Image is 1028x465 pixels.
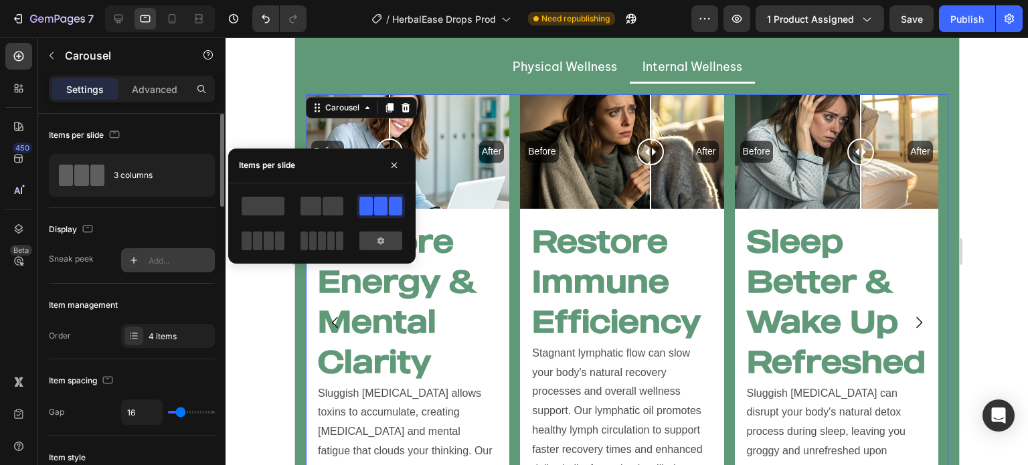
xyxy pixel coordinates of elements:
div: Before [445,103,478,125]
div: 3 columns [114,160,195,191]
span: Save [901,13,923,25]
div: Sneak peek [49,253,94,265]
div: Items per slide [239,159,295,171]
div: Carousel [27,64,67,76]
button: Publish [939,5,995,32]
button: 7 [5,5,100,32]
div: Order [49,330,71,342]
div: Open Intercom Messenger [982,399,1015,432]
h2: Sleep Better & Wake Up Refreshed [450,182,632,345]
div: Item style [49,452,86,464]
input: Auto [122,400,162,424]
div: Beta [10,245,32,256]
div: 4 items [149,331,211,343]
p: Carousel [65,48,179,64]
div: Publish [950,12,984,26]
p: 7 [88,11,94,27]
button: 1 product assigned [756,5,884,32]
div: Item spacing [49,372,116,390]
div: Display [49,221,96,239]
div: After [398,103,424,125]
div: Item management [49,299,118,311]
button: Carousel Next Arrow [605,266,642,304]
span: / [386,12,390,26]
div: Undo/Redo [252,5,307,32]
button: Save [889,5,934,32]
div: Before [230,103,263,125]
div: After [612,103,638,125]
h2: Restore Immune Efficiency [236,182,418,304]
div: Gap [49,406,64,418]
span: 1 product assigned [767,12,854,26]
p: Advanced [132,82,177,96]
p: Stagnant lymphatic flow can slow your body's natural recovery processes and overall wellness supp... [237,306,416,442]
div: Add... [149,255,211,267]
span: HerbalEase Drops Prod [392,12,496,26]
div: Items per slide [49,126,122,145]
p: Settings [66,82,104,96]
div: 450 [13,143,32,153]
span: Need republishing [541,13,610,25]
iframe: To enrich screen reader interactions, please activate Accessibility in Grammarly extension settings [295,37,959,465]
